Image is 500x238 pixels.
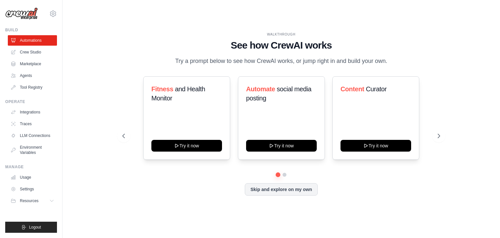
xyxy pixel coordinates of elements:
button: Skip and explore on my own [245,183,317,196]
a: Settings [8,184,57,194]
iframe: Chat Widget [467,207,500,238]
a: LLM Connections [8,130,57,141]
a: Environment Variables [8,142,57,158]
span: Content [340,85,364,93]
button: Resources [8,196,57,206]
span: Curator [366,85,387,93]
button: Try it now [151,140,222,152]
span: Automate [246,85,275,93]
a: Integrations [8,107,57,117]
a: Tool Registry [8,82,57,93]
span: Resources [20,198,38,203]
a: Usage [8,172,57,183]
a: Agents [8,70,57,81]
button: Logout [5,222,57,233]
a: Marketplace [8,59,57,69]
div: Operate [5,99,57,104]
h1: See how CrewAI works [122,39,440,51]
span: Fitness [151,85,173,93]
a: Traces [8,119,57,129]
a: Crew Studio [8,47,57,57]
p: Try a prompt below to see how CrewAI works, or jump right in and build your own. [172,56,391,66]
div: WALKTHROUGH [122,32,440,37]
button: Try it now [246,140,317,152]
div: Build [5,27,57,33]
div: Manage [5,164,57,170]
a: Automations [8,35,57,46]
span: social media posting [246,85,312,102]
button: Try it now [340,140,411,152]
span: and Health Monitor [151,85,205,102]
span: Logout [29,225,41,230]
img: Logo [5,7,38,20]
